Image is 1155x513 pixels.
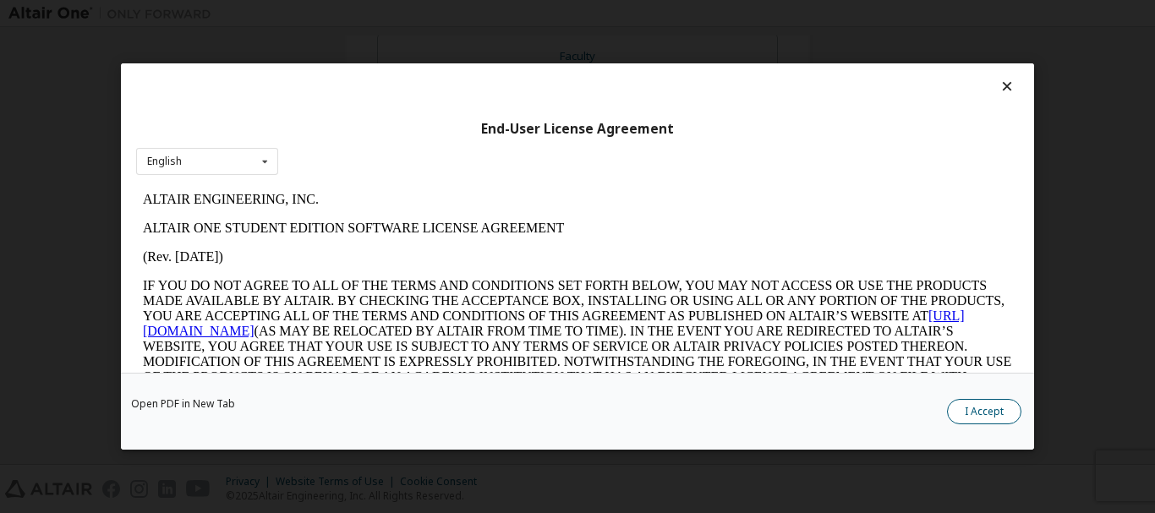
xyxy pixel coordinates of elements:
p: This Altair One Student Edition Software License Agreement (“Agreement”) is between Altair Engine... [7,228,876,289]
a: Open PDF in New Tab [131,399,235,409]
div: End-User License Agreement [136,121,1019,138]
p: (Rev. [DATE]) [7,64,876,79]
p: ALTAIR ENGINEERING, INC. [7,7,876,22]
p: ALTAIR ONE STUDENT EDITION SOFTWARE LICENSE AGREEMENT [7,35,876,51]
p: IF YOU DO NOT AGREE TO ALL OF THE TERMS AND CONDITIONS SET FORTH BELOW, YOU MAY NOT ACCESS OR USE... [7,93,876,215]
div: English [147,156,182,166]
button: I Accept [947,399,1021,424]
a: [URL][DOMAIN_NAME] [7,123,829,153]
